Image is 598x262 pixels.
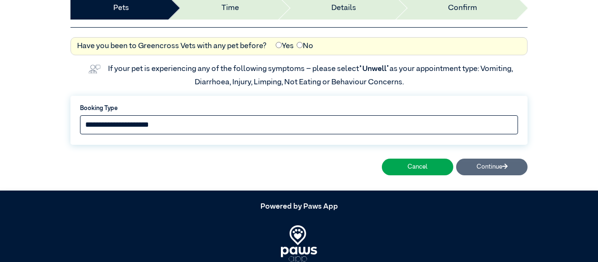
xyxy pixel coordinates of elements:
[108,65,514,86] label: If your pet is experiencing any of the following symptoms – please select as your appointment typ...
[297,42,303,48] input: No
[382,159,453,175] button: Cancel
[359,65,389,73] span: “Unwell”
[85,61,103,77] img: vet
[77,40,267,52] label: Have you been to Greencross Vets with any pet before?
[276,40,294,52] label: Yes
[80,104,518,113] label: Booking Type
[113,2,129,14] a: Pets
[70,202,528,212] h5: Powered by Paws App
[297,40,313,52] label: No
[276,42,282,48] input: Yes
